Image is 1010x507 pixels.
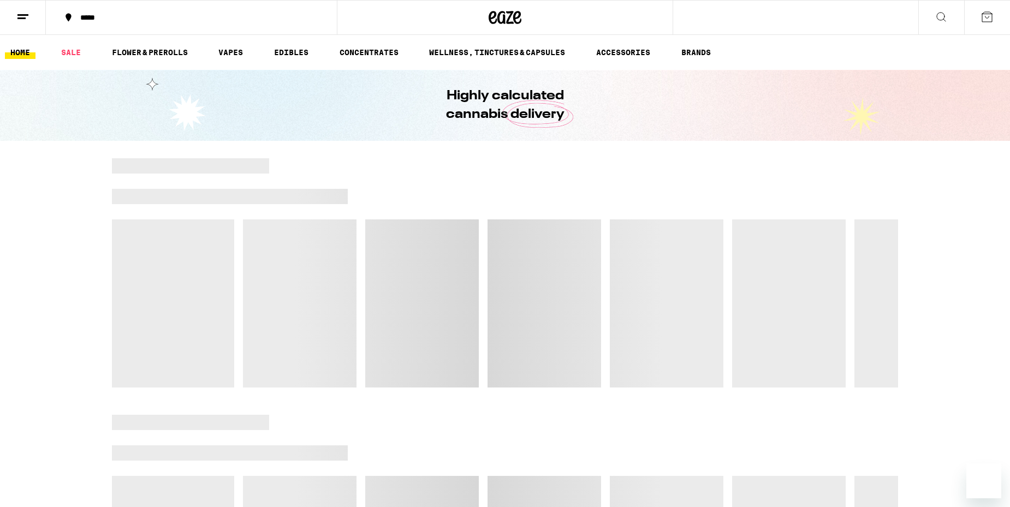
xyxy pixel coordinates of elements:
[56,46,86,59] a: SALE
[676,46,716,59] a: BRANDS
[5,46,35,59] a: HOME
[966,463,1001,498] iframe: Button to launch messaging window
[106,46,193,59] a: FLOWER & PREROLLS
[213,46,248,59] a: VAPES
[415,87,595,124] h1: Highly calculated cannabis delivery
[424,46,571,59] a: WELLNESS, TINCTURES & CAPSULES
[334,46,404,59] a: CONCENTRATES
[591,46,656,59] a: ACCESSORIES
[269,46,314,59] a: EDIBLES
